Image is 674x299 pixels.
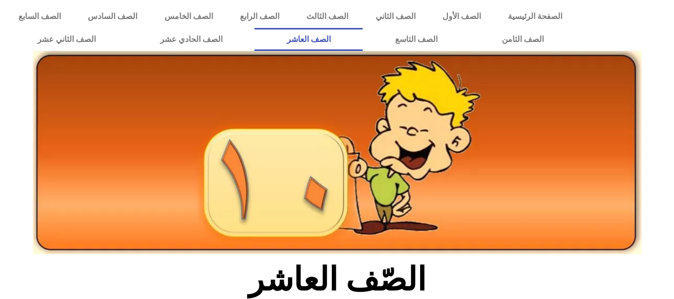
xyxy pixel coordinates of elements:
[74,5,151,28] a: الصف السادس
[128,28,254,51] a: الصف الحادي عشر
[172,260,502,299] h2: الصّف العاشر
[151,5,226,28] a: الصف الخامس
[429,5,494,28] a: الصف الأول
[469,28,576,51] a: الصف الثامن
[362,5,429,28] a: الصف الثاني
[494,5,576,28] a: الصفحة الرئيسية
[363,28,469,51] a: الصف التاسع
[5,28,128,51] a: الصف الثاني عشر
[293,5,362,28] a: الصف الثالث
[254,28,363,51] a: الصف العاشر
[226,5,293,28] a: الصف الرابع
[5,5,74,28] a: الصف السابع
